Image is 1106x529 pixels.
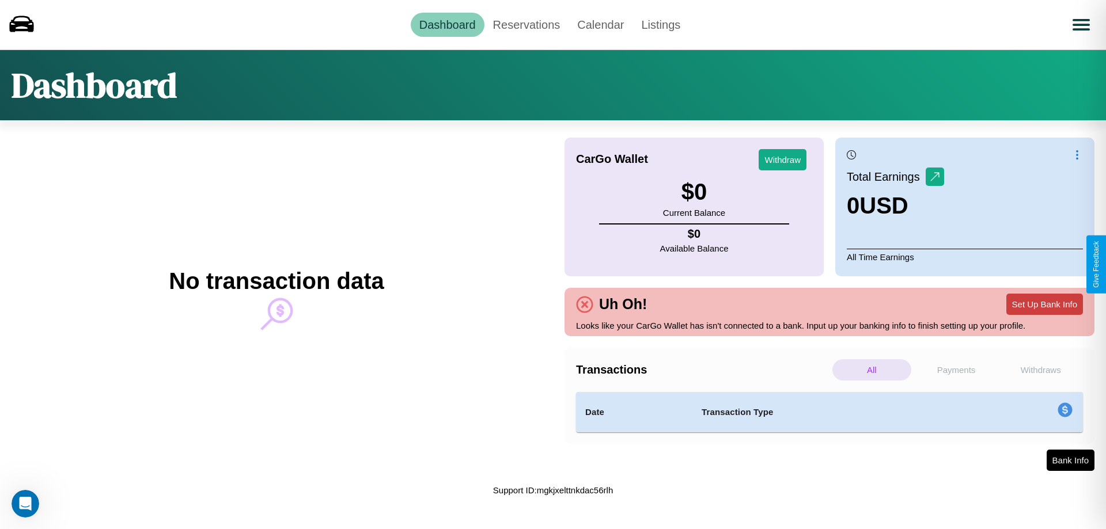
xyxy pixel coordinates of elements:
[1092,241,1100,288] div: Give Feedback
[1047,450,1094,471] button: Bank Info
[493,482,613,498] p: Support ID: mgkjxelttnkdac56rlh
[1065,9,1097,41] button: Open menu
[663,205,725,220] p: Current Balance
[1006,294,1083,315] button: Set Up Bank Info
[411,13,484,37] a: Dashboard
[484,13,569,37] a: Reservations
[576,392,1083,432] table: simple table
[1001,359,1080,380] p: Withdraws
[569,13,632,37] a: Calendar
[660,241,729,256] p: Available Balance
[169,268,384,294] h2: No transaction data
[585,405,683,419] h4: Date
[632,13,689,37] a: Listings
[832,359,911,380] p: All
[663,179,725,205] h3: $ 0
[847,166,926,187] p: Total Earnings
[576,363,829,376] h4: Transactions
[759,149,806,170] button: Withdraw
[917,359,996,380] p: Payments
[576,153,648,166] h4: CarGo Wallet
[660,227,729,241] h4: $ 0
[576,318,1083,333] p: Looks like your CarGo Wallet has isn't connected to a bank. Input up your banking info to finish ...
[593,296,653,313] h4: Uh Oh!
[12,62,177,109] h1: Dashboard
[847,193,944,219] h3: 0 USD
[847,249,1083,265] p: All Time Earnings
[702,405,963,419] h4: Transaction Type
[12,490,39,517] iframe: Intercom live chat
